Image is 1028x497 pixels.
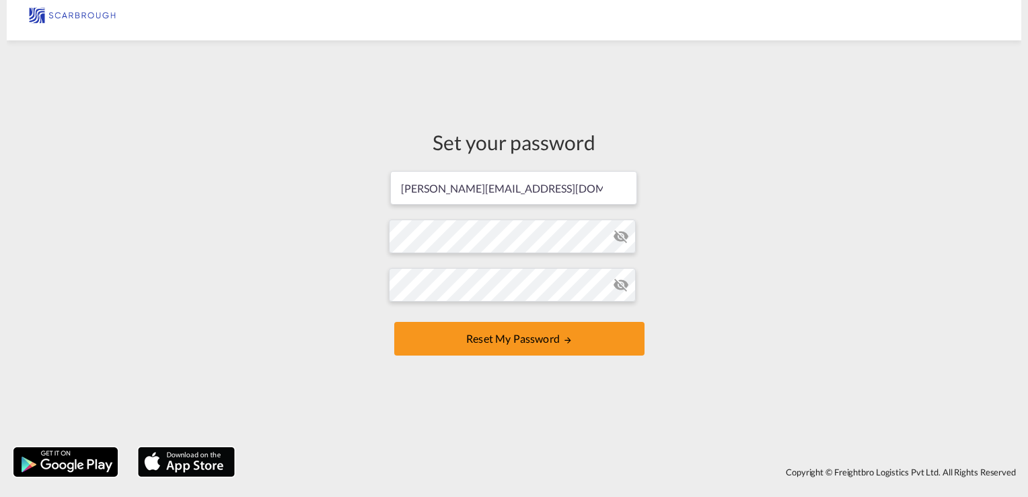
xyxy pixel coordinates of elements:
[137,446,236,478] img: apple.png
[390,171,637,205] input: Email address
[394,322,645,356] button: UPDATE MY PASSWORD
[613,228,629,244] md-icon: icon-eye-off
[12,446,119,478] img: google.png
[613,277,629,293] md-icon: icon-eye-off
[242,461,1021,484] div: Copyright © Freightbro Logistics Pvt Ltd. All Rights Reserved
[389,128,639,156] div: Set your password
